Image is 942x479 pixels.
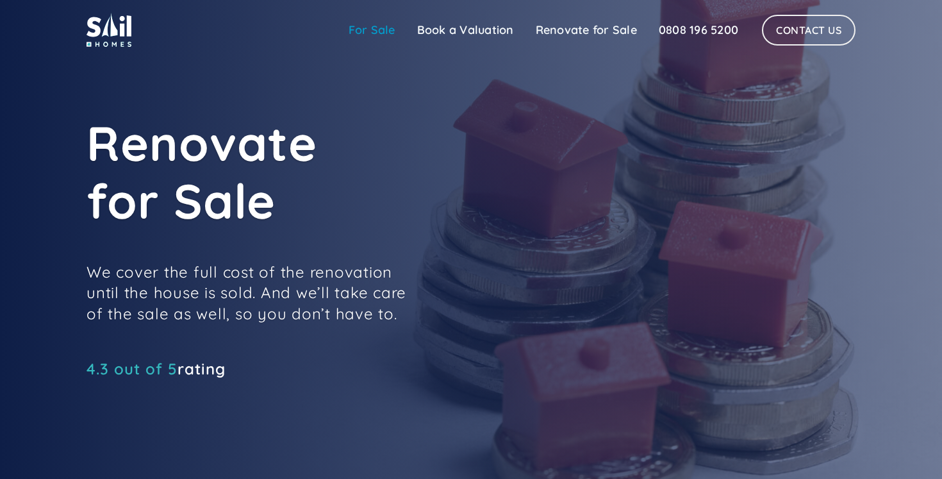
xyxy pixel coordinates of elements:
a: 0808 196 5200 [648,17,749,43]
a: Renovate for Sale [525,17,648,43]
h1: Renovate for Sale [87,114,663,230]
a: For Sale [338,17,406,43]
span: 4.3 out of 5 [87,359,178,378]
a: Book a Valuation [406,17,525,43]
p: We cover the full cost of the renovation until the house is sold. And we’ll take care of the sale... [87,262,407,324]
div: rating [87,362,226,375]
a: Contact Us [762,15,855,46]
img: sail home logo [87,13,131,47]
a: 4.3 out of 5rating [87,362,226,375]
iframe: Customer reviews powered by Trustpilot [87,382,279,397]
